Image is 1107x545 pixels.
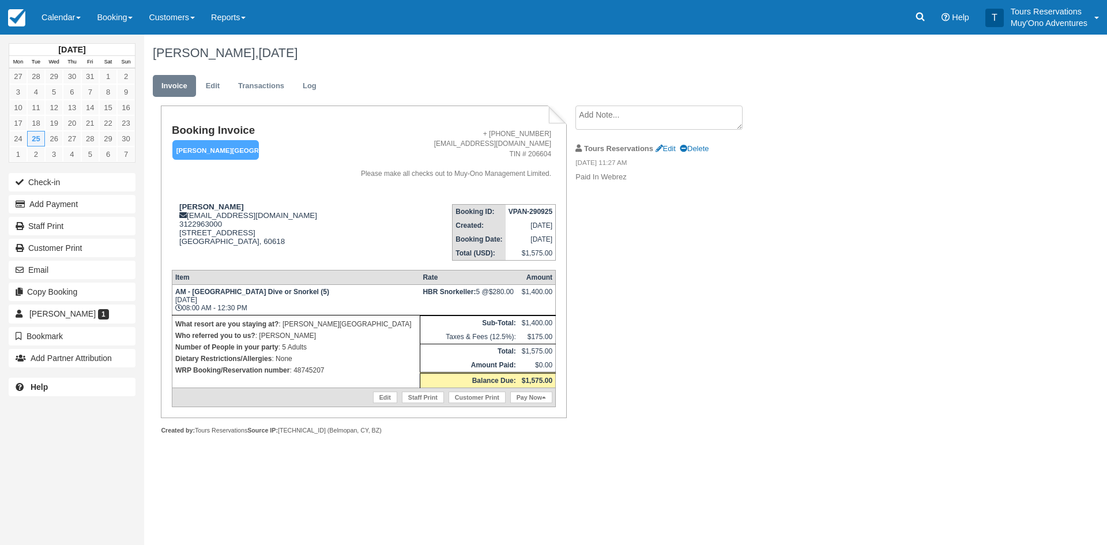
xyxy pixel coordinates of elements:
[172,140,255,161] a: [PERSON_NAME][GEOGRAPHIC_DATA]
[506,232,556,246] td: [DATE]
[575,158,770,171] em: [DATE] 11:27 AM
[81,84,99,100] a: 7
[99,115,117,131] a: 22
[99,100,117,115] a: 15
[258,46,298,60] span: [DATE]
[45,100,63,115] a: 12
[27,69,45,84] a: 28
[453,204,506,219] th: Booking ID:
[175,320,278,328] strong: What resort are you staying at?
[81,56,99,69] th: Fri
[63,100,81,115] a: 13
[63,115,81,131] a: 20
[179,202,244,211] strong: [PERSON_NAME]
[161,426,566,435] div: Tours Reservations [TECHNICAL_ID] (Belmopan, CY, BZ)
[9,115,27,131] a: 17
[373,392,397,403] a: Edit
[420,330,518,344] td: Taxes & Fees (12.5%):
[81,69,99,84] a: 31
[175,366,289,374] strong: WRP Booking/Reservation number
[172,202,334,260] div: [EMAIL_ADDRESS][DOMAIN_NAME] 3122963000 [STREET_ADDRESS] [GEOGRAPHIC_DATA], 60618
[81,131,99,146] a: 28
[656,144,676,153] a: Edit
[9,217,135,235] a: Staff Print
[420,344,518,358] th: Total:
[9,100,27,115] a: 10
[9,261,135,279] button: Email
[117,100,135,115] a: 16
[27,131,45,146] a: 25
[172,284,420,315] td: [DATE] 08:00 AM - 12:30 PM
[402,392,444,403] a: Staff Print
[117,115,135,131] a: 23
[63,131,81,146] a: 27
[45,115,63,131] a: 19
[197,75,228,97] a: Edit
[453,246,506,261] th: Total (USD):
[27,84,45,100] a: 4
[489,288,514,296] span: $280.00
[99,131,117,146] a: 29
[153,75,196,97] a: Invoice
[9,146,27,162] a: 1
[522,377,552,385] strong: $1,575.00
[98,309,109,320] span: 1
[9,327,135,345] button: Bookmark
[229,75,293,97] a: Transactions
[45,56,63,69] th: Wed
[449,392,506,403] a: Customer Print
[99,146,117,162] a: 6
[175,355,272,363] strong: Dietary Restrictions/Allergies
[81,115,99,131] a: 21
[519,358,556,373] td: $0.00
[29,309,96,318] span: [PERSON_NAME]
[9,131,27,146] a: 24
[680,144,709,153] a: Delete
[31,382,48,392] b: Help
[9,84,27,100] a: 3
[63,56,81,69] th: Thu
[9,239,135,257] a: Customer Print
[522,288,552,305] div: $1,400.00
[117,146,135,162] a: 7
[420,270,518,284] th: Rate
[942,13,950,21] i: Help
[117,84,135,100] a: 9
[161,427,195,434] strong: Created by:
[9,195,135,213] button: Add Payment
[9,56,27,69] th: Mon
[519,270,556,284] th: Amount
[45,69,63,84] a: 29
[453,232,506,246] th: Booking Date:
[9,305,135,323] a: [PERSON_NAME] 1
[27,100,45,115] a: 11
[1011,6,1087,17] p: Tours Reservations
[338,129,552,179] address: + [PHONE_NUMBER] [EMAIL_ADDRESS][DOMAIN_NAME] TIN # 206604 Please make all checks out to Muy-Ono ...
[45,84,63,100] a: 5
[420,315,518,330] th: Sub-Total:
[117,69,135,84] a: 2
[9,349,135,367] button: Add Partner Attribution
[172,125,334,137] h1: Booking Invoice
[99,69,117,84] a: 1
[27,146,45,162] a: 2
[175,343,278,351] strong: Number of People in your party
[294,75,325,97] a: Log
[519,344,556,358] td: $1,575.00
[510,392,552,403] a: Pay Now
[584,144,653,153] strong: Tours Reservations
[453,219,506,232] th: Created:
[9,378,135,396] a: Help
[27,115,45,131] a: 18
[153,46,966,60] h1: [PERSON_NAME],
[9,283,135,301] button: Copy Booking
[175,332,255,340] strong: Who referred you to us?
[63,146,81,162] a: 4
[9,173,135,191] button: Check-in
[506,246,556,261] td: $1,575.00
[420,358,518,373] th: Amount Paid:
[509,208,553,216] strong: VPAN-290925
[423,288,476,296] strong: HBR Snorkeller
[420,284,518,315] td: 5 @
[63,69,81,84] a: 30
